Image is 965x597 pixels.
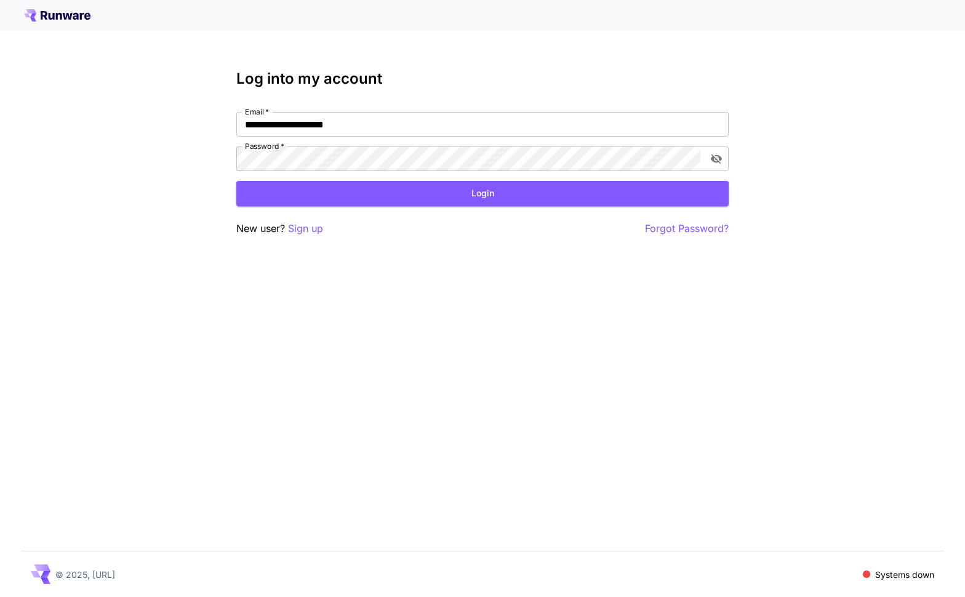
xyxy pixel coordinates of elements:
[645,221,729,236] button: Forgot Password?
[288,221,323,236] button: Sign up
[705,148,727,170] button: toggle password visibility
[236,221,323,236] p: New user?
[55,568,115,581] p: © 2025, [URL]
[245,106,269,117] label: Email
[236,181,729,206] button: Login
[245,141,284,151] label: Password
[236,70,729,87] h3: Log into my account
[875,568,934,581] p: Systems down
